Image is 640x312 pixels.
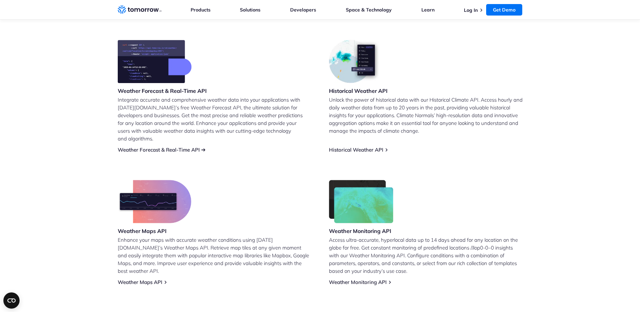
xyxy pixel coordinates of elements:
a: Home link [118,5,162,15]
a: Weather Maps API [118,279,162,285]
a: Weather Forecast & Real-Time API [118,147,200,153]
a: Products [191,7,211,13]
a: Get Demo [486,4,522,16]
a: Log In [464,7,478,13]
p: Unlock the power of historical data with our Historical Climate API. Access hourly and daily weat... [329,96,523,135]
a: Developers [290,7,316,13]
h3: Historical Weather API [329,87,388,95]
button: Open CMP widget [3,292,20,309]
a: Learn [421,7,435,13]
a: Space & Technology [346,7,392,13]
a: Weather Monitoring API [329,279,387,285]
p: Enhance your maps with accurate weather conditions using [DATE][DOMAIN_NAME]’s Weather Maps API. ... [118,236,311,275]
p: Integrate accurate and comprehensive weather data into your applications with [DATE][DOMAIN_NAME]... [118,96,311,142]
h3: Weather Forecast & Real-Time API [118,87,207,95]
a: Solutions [240,7,260,13]
h3: Weather Monitoring API [329,227,394,235]
a: Historical Weather API [329,147,383,153]
p: Access ultra-accurate, hyperlocal data up to 14 days ahead for any location on the globe for free... [329,236,523,275]
h3: Weather Maps API [118,227,191,235]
